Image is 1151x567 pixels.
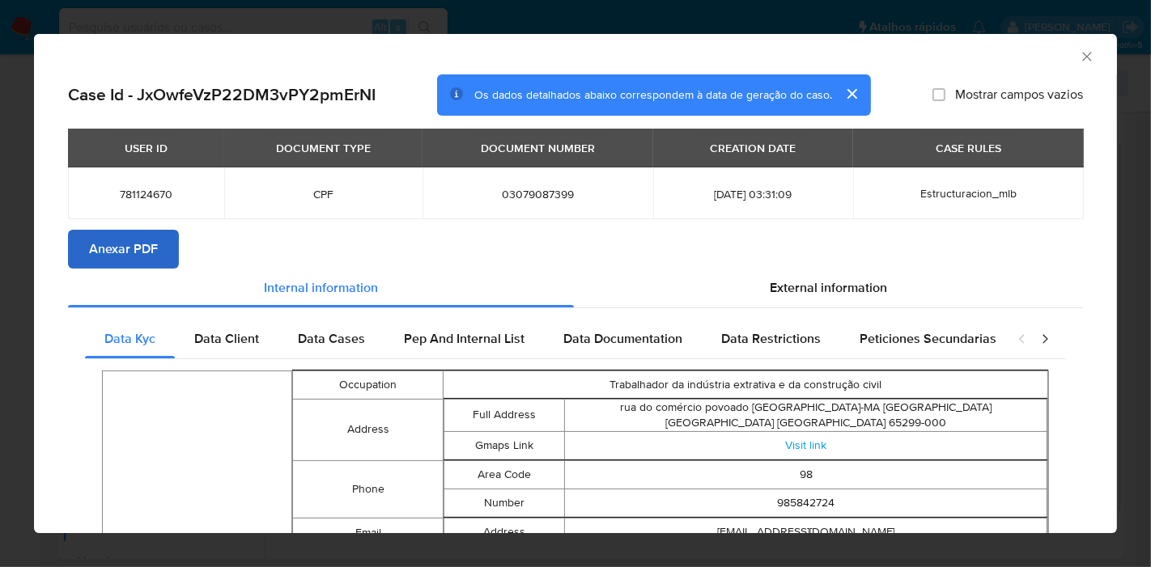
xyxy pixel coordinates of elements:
td: Trabalhador da indústria extrativa e da construção civil [444,370,1048,399]
div: CREATION DATE [701,134,806,162]
td: Email [292,518,444,547]
button: Anexar PDF [68,230,179,269]
span: Mostrar campos vazios [955,87,1083,103]
td: Phone [292,460,444,518]
span: External information [770,278,887,297]
td: Gmaps Link [444,431,565,459]
span: 03079087399 [442,187,635,201]
div: Detailed internal info [85,319,1001,358]
div: DOCUMENT NUMBER [471,134,605,162]
div: Detailed info [68,269,1083,307]
div: CASE RULES [926,134,1011,162]
span: CPF [244,187,403,201]
td: Occupation [292,370,444,399]
div: DOCUMENT TYPE [266,134,380,162]
div: USER ID [115,134,177,162]
button: Fechar a janela [1079,49,1094,63]
td: 98 [565,460,1047,489]
td: Number [444,489,565,517]
span: Data Client [194,329,259,348]
span: Peticiones Secundarias [860,329,996,348]
td: Area Code [444,460,565,489]
div: closure-recommendation-modal [34,34,1117,533]
span: Data Documentation [563,329,682,348]
span: Pep And Internal List [404,329,525,348]
td: Address [292,399,444,460]
span: 781124670 [87,187,205,201]
span: Data Restrictions [721,329,821,348]
span: Anexar PDF [89,231,158,267]
a: Visit link [785,437,826,453]
td: 985842724 [565,489,1047,517]
td: [EMAIL_ADDRESS][DOMAIN_NAME] [565,518,1047,546]
input: Mostrar campos vazios [932,88,945,101]
h2: Case Id - JxOwfeVzP22DM3vPY2pmErNI [68,84,376,105]
span: Data Kyc [104,329,155,348]
span: [DATE] 03:31:09 [673,187,833,201]
span: Estructuracion_mlb [920,185,1017,201]
button: cerrar [832,74,871,113]
td: Address [444,518,565,546]
span: Internal information [264,278,378,297]
td: rua do comércio povoado [GEOGRAPHIC_DATA]-MA [GEOGRAPHIC_DATA] [GEOGRAPHIC_DATA] [GEOGRAPHIC_DATA... [565,399,1047,431]
td: Full Address [444,399,565,431]
span: Data Cases [298,329,365,348]
span: Os dados detalhados abaixo correspondem à data de geração do caso. [474,87,832,103]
